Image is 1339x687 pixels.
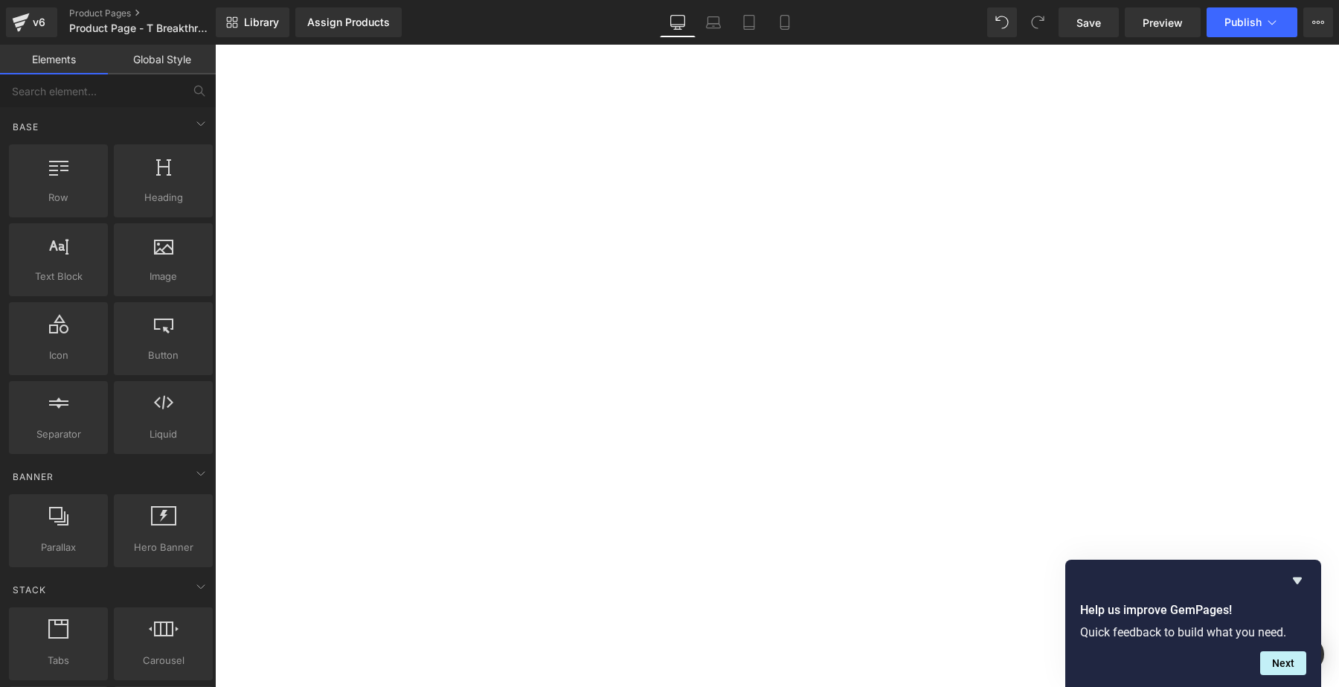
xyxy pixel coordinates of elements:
button: Publish [1207,7,1297,37]
span: Stack [11,583,48,597]
span: Carousel [118,653,208,668]
p: Quick feedback to build what you need. [1080,625,1306,639]
span: Publish [1224,16,1262,28]
a: Global Style [108,45,216,74]
button: Undo [987,7,1017,37]
span: Separator [13,426,103,442]
a: v6 [6,7,57,37]
span: Base [11,120,40,134]
a: Preview [1125,7,1201,37]
span: Tabs [13,653,103,668]
div: Assign Products [307,16,390,28]
span: Row [13,190,103,205]
span: Preview [1143,15,1183,31]
a: Desktop [660,7,696,37]
div: Help us improve GemPages! [1080,572,1306,675]
span: Heading [118,190,208,205]
span: Text Block [13,269,103,284]
span: Button [118,348,208,363]
span: Liquid [118,426,208,442]
a: Product Pages [69,7,240,19]
h2: Help us improve GemPages! [1080,601,1306,619]
span: Save [1076,15,1101,31]
a: Tablet [731,7,767,37]
span: Product Page - T Breakthrough (variant) [69,22,212,34]
span: Banner [11,470,55,484]
div: v6 [30,13,48,32]
button: Redo [1023,7,1053,37]
span: Image [118,269,208,284]
button: Hide survey [1288,572,1306,589]
span: Parallax [13,540,103,555]
a: Laptop [696,7,731,37]
span: Hero Banner [118,540,208,555]
span: Library [244,16,279,29]
button: More [1303,7,1333,37]
span: Icon [13,348,103,363]
a: New Library [216,7,289,37]
a: Mobile [767,7,803,37]
button: Next question [1260,651,1306,675]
